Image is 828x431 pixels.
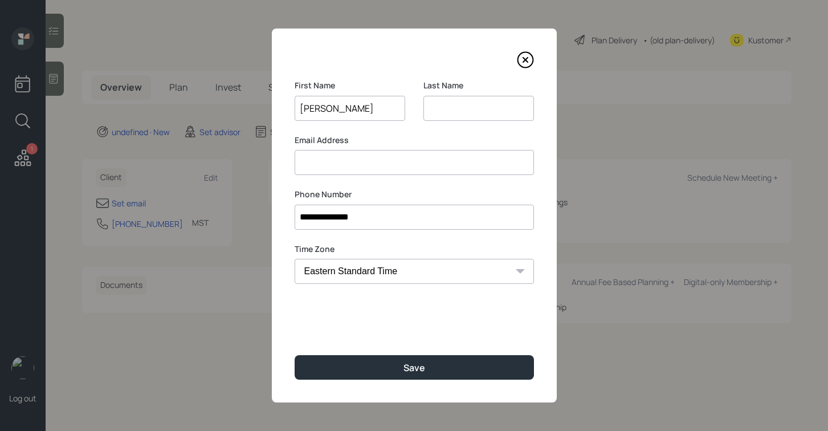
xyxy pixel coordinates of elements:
[295,135,534,146] label: Email Address
[295,189,534,200] label: Phone Number
[295,355,534,380] button: Save
[295,243,534,255] label: Time Zone
[403,361,425,374] div: Save
[295,80,405,91] label: First Name
[423,80,534,91] label: Last Name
